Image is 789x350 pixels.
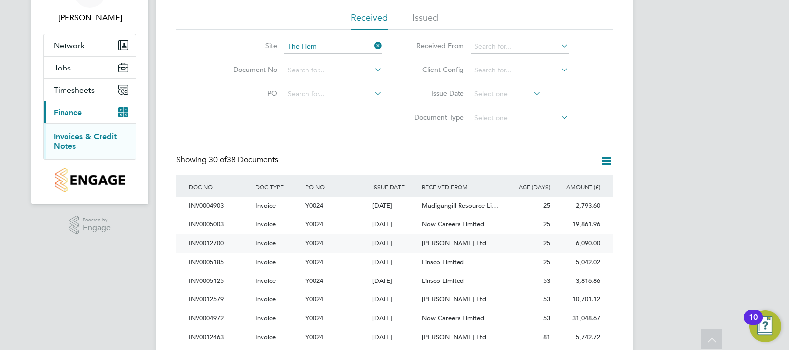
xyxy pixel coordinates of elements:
[44,34,136,56] button: Network
[370,215,420,234] div: [DATE]
[543,314,550,322] span: 53
[305,314,323,322] span: Y0024
[220,41,277,50] label: Site
[422,239,486,247] span: [PERSON_NAME] Ltd
[422,201,498,210] span: Madigangill Resource Li…
[220,89,277,98] label: PO
[543,277,550,285] span: 53
[44,57,136,78] button: Jobs
[749,317,758,330] div: 10
[471,111,569,125] input: Select one
[255,277,276,285] span: Invoice
[69,216,111,235] a: Powered byEngage
[284,87,382,101] input: Search for...
[471,64,569,77] input: Search for...
[43,12,136,24] span: Martyn Clifford
[255,201,276,210] span: Invoice
[176,155,280,165] div: Showing
[255,314,276,322] span: Invoice
[553,309,603,328] div: 31,048.67
[543,258,550,266] span: 25
[370,234,420,253] div: [DATE]
[749,310,781,342] button: Open Resource Center, 10 new notifications
[422,220,484,228] span: Now Careers Limited
[186,328,253,347] div: INV0012463
[553,290,603,309] div: 10,701.12
[305,201,323,210] span: Y0024
[186,253,253,272] div: INV0005185
[284,40,382,54] input: Search for...
[422,277,464,285] span: Linsco Limited
[255,258,276,266] span: Invoice
[186,234,253,253] div: INV0012700
[253,175,303,198] div: DOC TYPE
[370,197,420,215] div: [DATE]
[412,12,438,30] li: Issued
[471,40,569,54] input: Search for...
[303,175,369,198] div: PO NO
[186,309,253,328] div: INV0004972
[55,168,125,192] img: countryside-properties-logo-retina.png
[186,272,253,290] div: INV0005125
[370,272,420,290] div: [DATE]
[553,253,603,272] div: 5,042.02
[83,224,111,232] span: Engage
[255,295,276,303] span: Invoice
[553,234,603,253] div: 6,090.00
[407,89,464,98] label: Issue Date
[54,132,117,151] a: Invoices & Credit Notes
[407,65,464,74] label: Client Config
[407,113,464,122] label: Document Type
[471,87,541,101] input: Select one
[220,65,277,74] label: Document No
[255,220,276,228] span: Invoice
[305,239,323,247] span: Y0024
[370,328,420,347] div: [DATE]
[422,314,484,322] span: Now Careers Limited
[186,215,253,234] div: INV0005003
[407,41,464,50] label: Received From
[370,253,420,272] div: [DATE]
[44,101,136,123] button: Finance
[305,220,323,228] span: Y0024
[284,64,382,77] input: Search for...
[186,197,253,215] div: INV0004903
[305,258,323,266] span: Y0024
[255,239,276,247] span: Invoice
[54,41,85,50] span: Network
[553,215,603,234] div: 19,861.96
[305,277,323,285] span: Y0024
[422,333,486,341] span: [PERSON_NAME] Ltd
[54,63,71,72] span: Jobs
[186,290,253,309] div: INV0012579
[543,201,550,210] span: 25
[553,272,603,290] div: 3,816.86
[553,175,603,198] div: AMOUNT (£)
[44,79,136,101] button: Timesheets
[54,85,95,95] span: Timesheets
[351,12,388,30] li: Received
[422,258,464,266] span: Linsco Limited
[255,333,276,341] span: Invoice
[543,220,550,228] span: 25
[553,197,603,215] div: 2,793.60
[503,175,553,198] div: AGE (DAYS)
[54,108,82,117] span: Finance
[209,155,227,165] span: 30 of
[305,333,323,341] span: Y0024
[422,295,486,303] span: [PERSON_NAME] Ltd
[209,155,278,165] span: 38 Documents
[186,175,253,198] div: DOC NO
[370,309,420,328] div: [DATE]
[543,239,550,247] span: 25
[419,175,503,198] div: RECEIVED FROM
[83,216,111,224] span: Powered by
[305,295,323,303] span: Y0024
[44,123,136,159] div: Finance
[543,295,550,303] span: 53
[553,328,603,347] div: 5,742.72
[43,168,136,192] a: Go to home page
[543,333,550,341] span: 81
[370,175,420,198] div: ISSUE DATE
[370,290,420,309] div: [DATE]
